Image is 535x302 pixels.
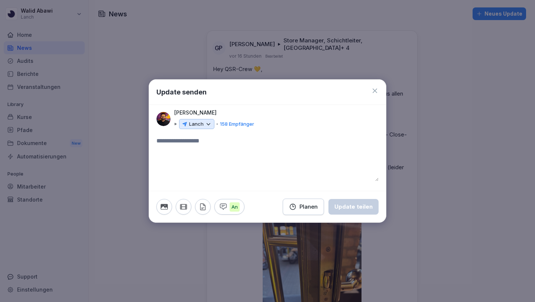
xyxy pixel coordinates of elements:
img: kwjack37i7lkdya029ocrhcd.png [156,112,171,126]
button: Planen [283,199,324,215]
div: Update teilen [334,203,373,211]
p: [PERSON_NAME] [174,109,217,117]
p: An [230,202,240,212]
h1: Update senden [156,87,207,97]
button: Update teilen [328,199,379,215]
div: Planen [289,203,318,211]
p: Lanch [189,121,204,128]
p: 158 Empfänger [220,121,254,128]
button: An [214,199,244,215]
